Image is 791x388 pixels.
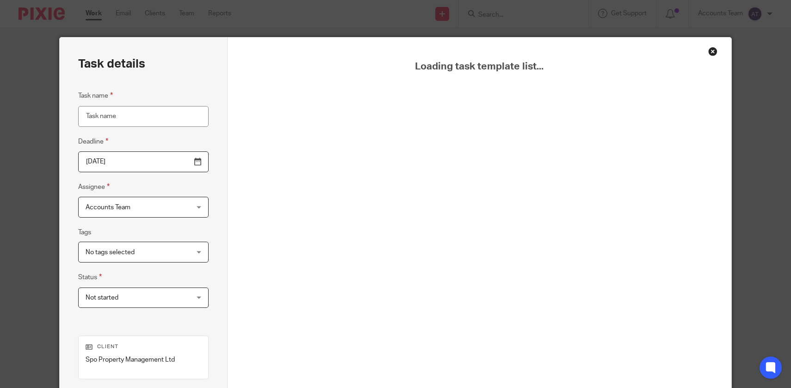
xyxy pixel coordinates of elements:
div: Close this dialog window [708,47,717,56]
input: Pick a date [78,151,209,172]
span: No tags selected [86,249,135,256]
label: Deadline [78,136,108,147]
p: Client [86,343,201,350]
label: Tags [78,228,91,237]
label: Assignee [78,181,110,192]
p: Spo Property Management Ltd [86,355,201,364]
span: Not started [86,294,118,301]
h2: Task details [78,56,145,72]
span: Accounts Team [86,204,130,211]
label: Status [78,272,102,282]
label: Task name [78,90,113,101]
input: Task name [78,106,209,127]
span: Loading task template list... [251,61,708,73]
